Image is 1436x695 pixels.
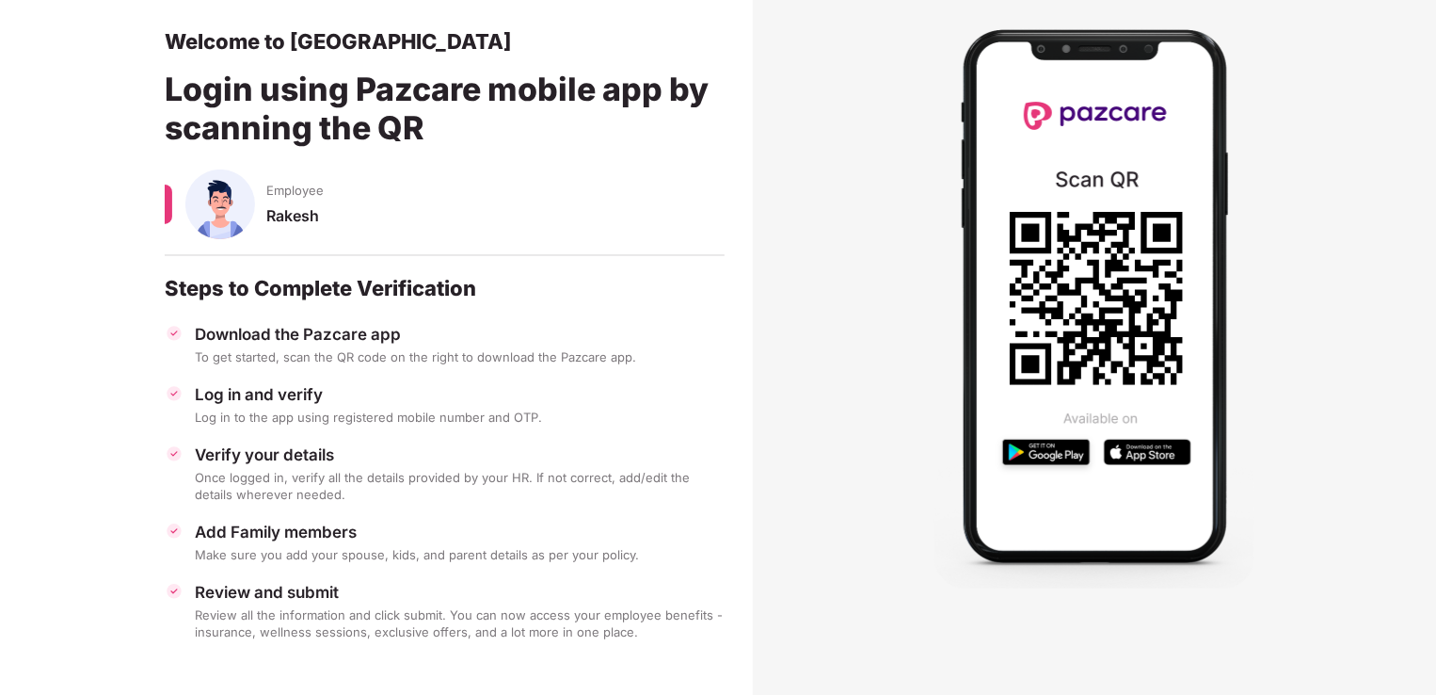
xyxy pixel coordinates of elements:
[266,206,725,243] div: Rakesh
[195,606,725,640] div: Review all the information and click submit. You can now access your employee benefits - insuranc...
[195,522,725,542] div: Add Family members
[185,170,255,239] img: svg+xml;base64,PHN2ZyBpZD0iU3BvdXNlX01hbGUiIHhtbG5zPSJodHRwOi8vd3d3LnczLm9yZy8yMDAwL3N2ZyIgeG1sbn...
[195,582,725,603] div: Review and submit
[165,522,183,541] img: svg+xml;base64,PHN2ZyBpZD0iVGljay0zMngzMiIgeG1sbnM9Imh0dHA6Ly93d3cudzMub3JnLzIwMDAvc3ZnIiB3aWR0aD...
[195,444,725,465] div: Verify your details
[195,384,725,405] div: Log in and verify
[165,444,183,463] img: svg+xml;base64,PHN2ZyBpZD0iVGljay0zMngzMiIgeG1sbnM9Imh0dHA6Ly93d3cudzMub3JnLzIwMDAvc3ZnIiB3aWR0aD...
[165,275,725,301] div: Steps to Complete Verification
[195,469,725,503] div: Once logged in, verify all the details provided by your HR. If not correct, add/edit the details ...
[165,324,183,343] img: svg+xml;base64,PHN2ZyBpZD0iVGljay0zMngzMiIgeG1sbnM9Imh0dHA6Ly93d3cudzMub3JnLzIwMDAvc3ZnIiB3aWR0aD...
[195,324,725,345] div: Download the Pazcare app
[165,582,183,601] img: svg+xml;base64,PHN2ZyBpZD0iVGljay0zMngzMiIgeG1sbnM9Imh0dHA6Ly93d3cudzMub3JnLzIwMDAvc3ZnIiB3aWR0aD...
[934,5,1254,589] img: Mobile
[195,546,725,563] div: Make sure you add your spouse, kids, and parent details as per your policy.
[266,182,324,199] span: Employee
[165,28,725,55] div: Welcome to [GEOGRAPHIC_DATA]
[165,384,183,403] img: svg+xml;base64,PHN2ZyBpZD0iVGljay0zMngzMiIgeG1sbnM9Imh0dHA6Ly93d3cudzMub3JnLzIwMDAvc3ZnIiB3aWR0aD...
[195,409,725,426] div: Log in to the app using registered mobile number and OTP.
[195,348,725,365] div: To get started, scan the QR code on the right to download the Pazcare app.
[165,55,725,170] div: Login using Pazcare mobile app by scanning the QR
